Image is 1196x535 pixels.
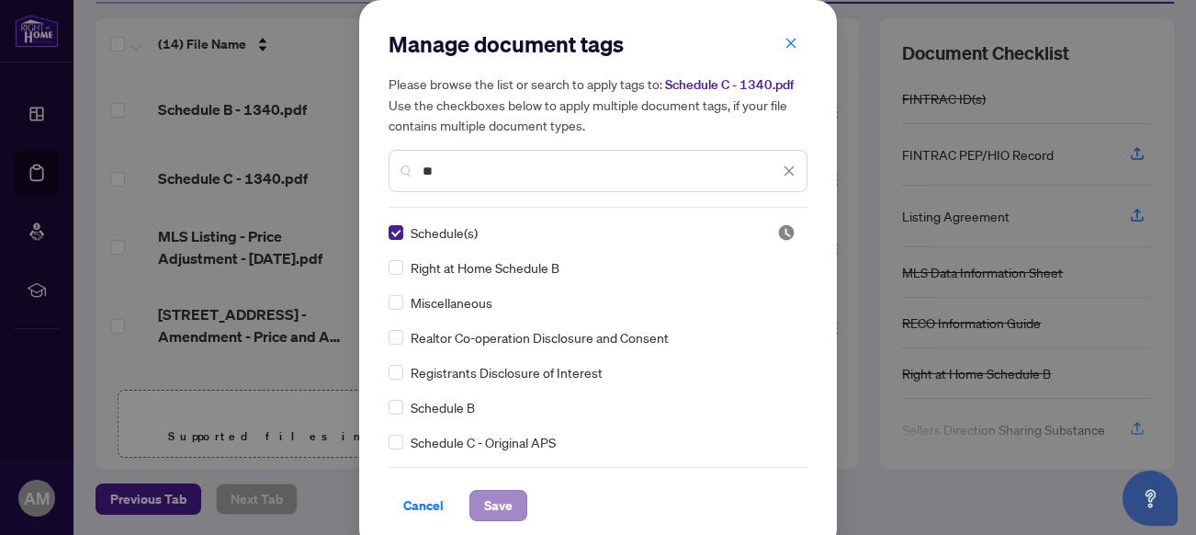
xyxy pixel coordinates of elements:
[784,37,797,50] span: close
[411,362,603,382] span: Registrants Disclosure of Interest
[484,491,513,520] span: Save
[389,490,458,521] button: Cancel
[783,165,795,177] span: close
[411,292,492,313] span: Miscellaneous
[389,29,807,59] h2: Manage document tags
[411,397,475,417] span: Schedule B
[777,223,795,242] img: status
[1123,471,1178,526] button: Open asap
[411,432,556,452] span: Schedule C - Original APS
[411,327,669,347] span: Realtor Co-operation Disclosure and Consent
[665,76,794,93] span: Schedule C - 1340.pdf
[777,223,795,242] span: Pending Review
[411,257,559,278] span: Right at Home Schedule B
[469,490,527,521] button: Save
[411,222,478,243] span: Schedule(s)
[389,74,807,135] h5: Please browse the list or search to apply tags to: Use the checkboxes below to apply multiple doc...
[403,491,444,520] span: Cancel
